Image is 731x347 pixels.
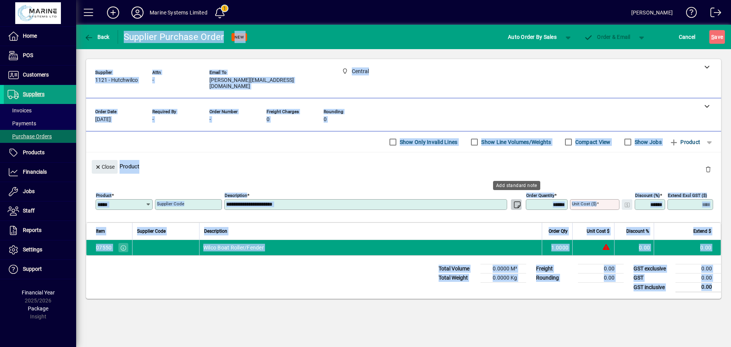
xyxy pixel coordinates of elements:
[630,273,675,283] td: GST
[532,273,578,283] td: Rounding
[96,193,112,198] mat-label: Product
[526,193,554,198] mat-label: Order Quantity
[580,30,634,44] button: Order & Email
[635,193,660,198] mat-label: Discount (%)
[542,240,572,255] td: 1.0000
[204,227,227,235] span: Description
[23,169,47,175] span: Financials
[95,117,111,123] span: [DATE]
[480,264,526,273] td: 0.0000 M³
[152,117,154,123] span: -
[709,30,725,44] button: Save
[95,77,138,83] span: 1121 - Hutchwilco
[4,46,76,65] a: POS
[8,133,52,139] span: Purchase Orders
[8,107,32,114] span: Invoices
[22,289,55,296] span: Financial Year
[23,208,35,214] span: Staff
[203,244,264,251] span: Wilco Boat Roller/Fender
[668,193,707,198] mat-label: Extend excl GST ($)
[157,201,184,206] mat-label: Supplier Code
[675,283,721,292] td: 0.00
[8,120,36,126] span: Payments
[4,201,76,221] a: Staff
[614,240,654,255] td: 0.00
[150,6,207,19] div: Marine Systems Limited
[711,31,723,43] span: ave
[23,33,37,39] span: Home
[152,77,154,83] span: -
[504,30,560,44] button: Auto Order By Sales
[4,163,76,182] a: Financials
[235,35,244,40] span: NEW
[23,52,33,58] span: POS
[92,160,118,174] button: Close
[4,130,76,143] a: Purchase Orders
[693,227,711,235] span: Extend $
[549,227,568,235] span: Order Qty
[84,34,110,40] span: Back
[101,6,125,19] button: Add
[532,264,578,273] td: Freight
[630,283,675,292] td: GST inclusive
[4,143,76,162] a: Products
[4,27,76,46] a: Home
[76,30,118,44] app-page-header-button: Back
[578,273,624,283] td: 0.00
[4,117,76,130] a: Payments
[28,305,48,312] span: Package
[680,2,697,26] a: Knowledge Base
[699,160,717,178] button: Delete
[630,264,675,273] td: GST exclusive
[679,31,696,43] span: Cancel
[137,227,166,235] span: Supplier Code
[267,117,270,123] span: 0
[435,273,480,283] td: Total Weight
[125,6,150,19] button: Profile
[4,260,76,279] a: Support
[23,188,35,194] span: Jobs
[705,2,721,26] a: Logout
[124,31,224,43] div: Supplier Purchase Order
[23,246,42,253] span: Settings
[23,266,42,272] span: Support
[631,6,673,19] div: [PERSON_NAME]
[324,117,327,123] span: 0
[711,34,714,40] span: S
[95,161,115,173] span: Close
[699,166,717,173] app-page-header-button: Delete
[633,138,662,146] label: Show Jobs
[675,273,721,283] td: 0.00
[86,152,721,180] div: Product
[578,264,624,273] td: 0.00
[90,163,120,170] app-page-header-button: Close
[225,193,247,198] mat-label: Description
[4,221,76,240] a: Reports
[508,31,557,43] span: Auto Order By Sales
[435,264,480,273] td: Total Volume
[23,149,45,155] span: Products
[626,227,649,235] span: Discount %
[584,34,630,40] span: Order & Email
[209,77,324,90] span: [PERSON_NAME][EMAIL_ADDRESS][DOMAIN_NAME]
[96,244,112,251] div: 07550
[4,240,76,259] a: Settings
[493,181,540,190] div: Add standard note
[23,91,45,97] span: Suppliers
[572,201,597,206] mat-label: Unit Cost ($)
[675,264,721,273] td: 0.00
[677,30,697,44] button: Cancel
[587,227,610,235] span: Unit Cost $
[4,104,76,117] a: Invoices
[96,227,105,235] span: Item
[4,66,76,85] a: Customers
[23,72,49,78] span: Customers
[654,240,721,255] td: 0.00
[480,138,551,146] label: Show Line Volumes/Weights
[23,227,41,233] span: Reports
[574,138,611,146] label: Compact View
[82,30,112,44] button: Back
[209,117,211,123] span: -
[4,182,76,201] a: Jobs
[398,138,458,146] label: Show Only Invalid Lines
